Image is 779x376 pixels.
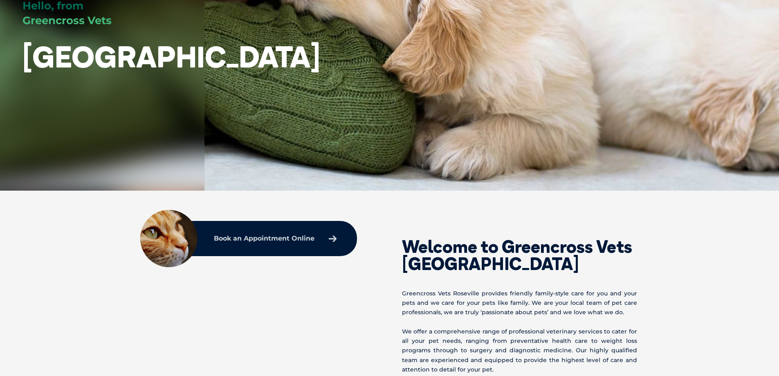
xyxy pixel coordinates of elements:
h1: [GEOGRAPHIC_DATA] [22,41,320,73]
span: Greencross Vets [22,14,112,27]
a: Book an Appointment Online [210,231,341,246]
p: We offer a comprehensive range of professional veterinary services to cater for all your pet need... [402,327,637,374]
h2: Welcome to Greencross Vets [GEOGRAPHIC_DATA] [402,238,637,272]
p: Greencross Vets Roseville provides friendly family-style care for you and your pets and we care f... [402,289,637,317]
p: Book an Appointment Online [214,235,314,242]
